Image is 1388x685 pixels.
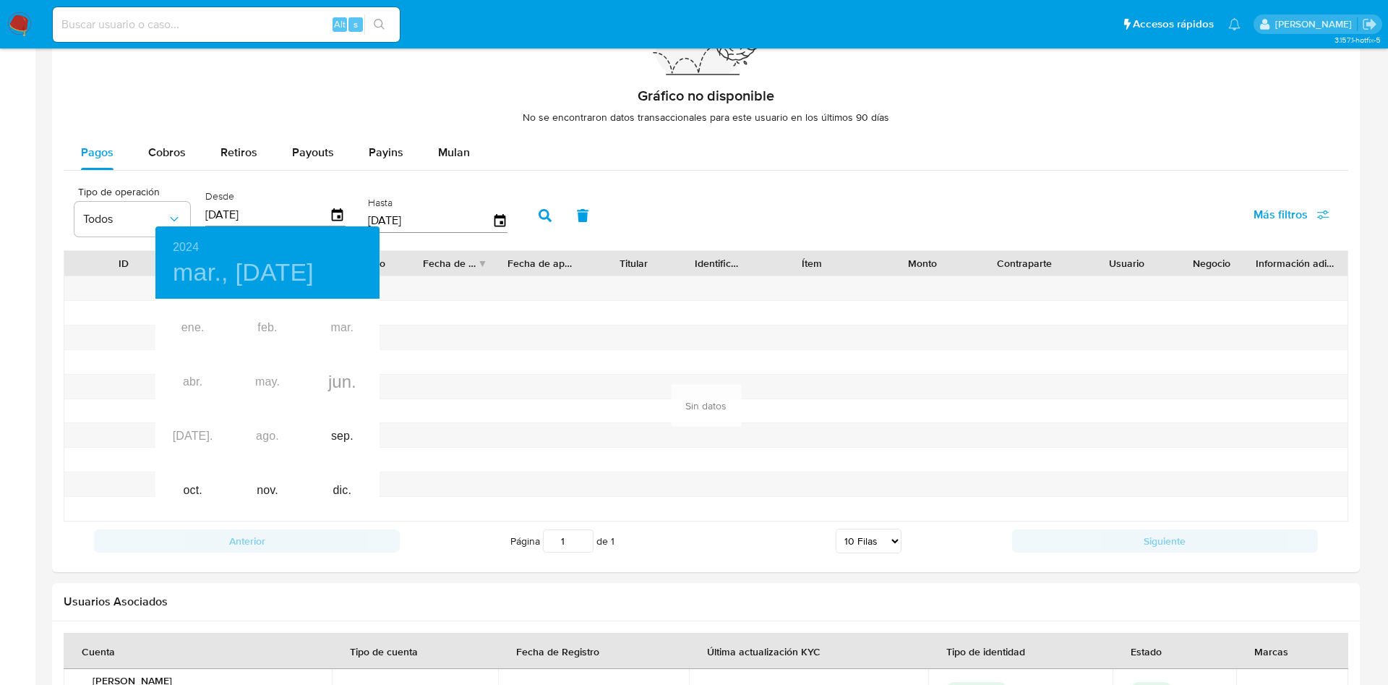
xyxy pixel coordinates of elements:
[173,258,314,288] button: mar., [DATE]
[173,237,199,258] button: 2024
[230,464,304,518] div: nov.
[155,464,230,518] div: oct.
[305,409,380,464] div: sep.
[305,464,380,518] div: dic.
